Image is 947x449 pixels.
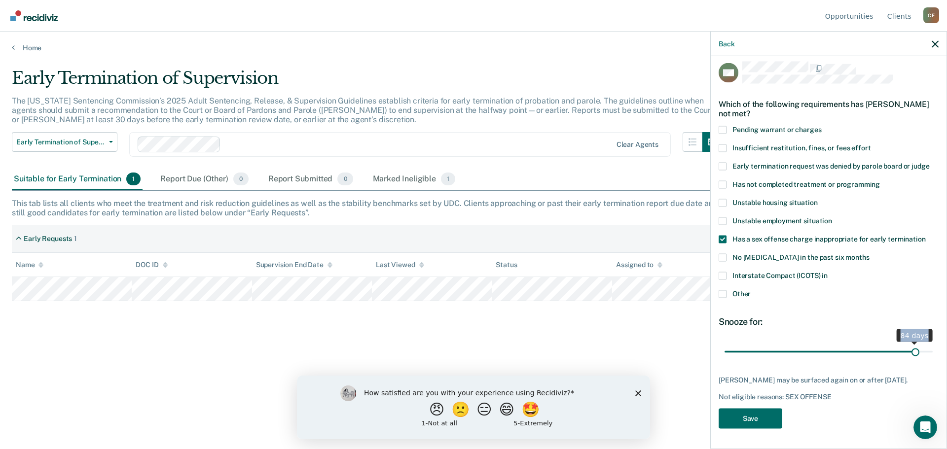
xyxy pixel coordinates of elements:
div: Early Termination of Supervision [12,68,722,96]
div: Assigned to [616,261,662,269]
div: Report Due (Other) [158,169,250,190]
span: Insufficient restitution, fines, or fees effort [732,144,871,152]
div: Not eligible reasons: SEX OFFENSE [719,392,939,401]
span: 0 [233,173,249,185]
span: Has not completed treatment or programming [732,180,880,188]
div: 1 [74,235,77,243]
div: Status [496,261,517,269]
span: Has a sex offense charge inappropriate for early termination [732,235,926,243]
span: Early termination request was denied by parole board or judge [732,162,929,170]
div: Supervision End Date [256,261,332,269]
p: The [US_STATE] Sentencing Commission’s 2025 Adult Sentencing, Release, & Supervision Guidelines e... [12,96,714,124]
span: 0 [337,173,353,185]
span: 1 [126,173,141,185]
button: Save [719,409,782,429]
div: Marked Ineligible [371,169,458,190]
span: Unstable employment situation [732,217,832,225]
div: This tab lists all clients who meet the treatment and risk reduction guidelines as well as the st... [12,199,935,217]
span: Interstate Compact (ICOTS) in [732,272,828,279]
div: Name [16,261,43,269]
span: Other [732,290,751,298]
a: Home [12,43,935,52]
button: Profile dropdown button [923,7,939,23]
img: Recidiviz [10,10,58,21]
div: Early Requests [24,235,72,243]
div: Report Submitted [266,169,355,190]
div: Which of the following requirements has [PERSON_NAME] not met? [719,92,939,126]
span: Early Termination of Supervision [16,138,105,146]
div: [PERSON_NAME] may be surfaced again on or after [DATE]. [719,376,939,384]
span: No [MEDICAL_DATA] in the past six months [732,253,869,261]
button: Back [719,39,734,48]
span: 1 [441,173,455,185]
div: C E [923,7,939,23]
span: Pending warrant or charges [732,126,821,134]
div: 84 days [897,329,933,342]
div: Last Viewed [376,261,424,269]
div: DOC ID [136,261,167,269]
div: Snooze for: [719,316,939,327]
span: Unstable housing situation [732,199,817,207]
iframe: Survey by Kim from Recidiviz [297,376,650,439]
iframe: Intercom live chat [913,415,937,439]
div: Clear agents [617,140,658,149]
div: Suitable for Early Termination [12,169,143,190]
